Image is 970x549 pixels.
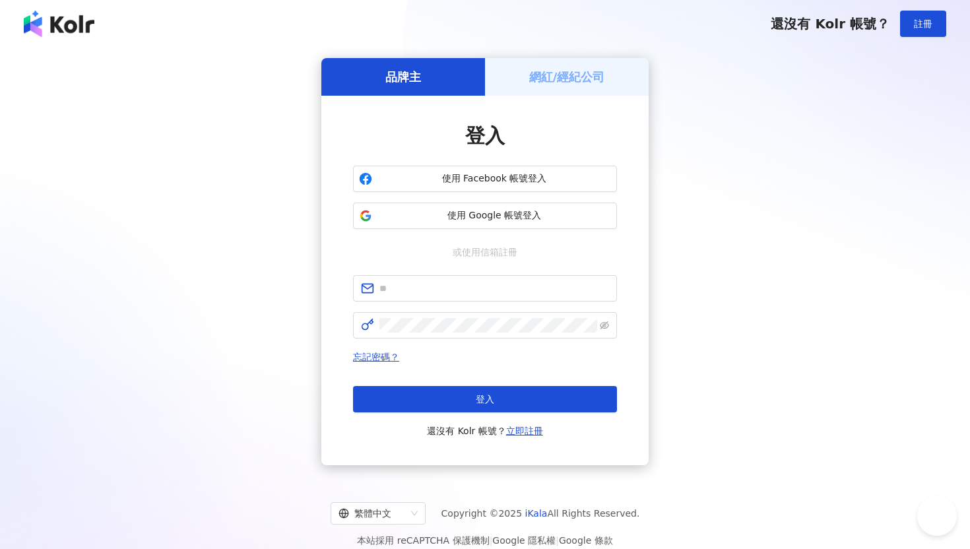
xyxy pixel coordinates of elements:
span: 註冊 [914,18,932,29]
button: 登入 [353,386,617,412]
span: Copyright © 2025 All Rights Reserved. [441,505,640,521]
span: 本站採用 reCAPTCHA 保護機制 [357,533,612,548]
span: 使用 Google 帳號登入 [377,209,611,222]
span: 還沒有 Kolr 帳號？ [771,16,889,32]
a: iKala [525,508,548,519]
span: 登入 [476,394,494,404]
a: Google 條款 [559,535,613,546]
span: 登入 [465,124,505,147]
span: 或使用信箱註冊 [443,245,527,259]
h5: 品牌主 [385,69,421,85]
img: logo [24,11,94,37]
h5: 網紅/經紀公司 [529,69,605,85]
button: 使用 Google 帳號登入 [353,203,617,229]
a: Google 隱私權 [492,535,556,546]
span: eye-invisible [600,321,609,330]
button: 註冊 [900,11,946,37]
div: 繁體中文 [339,503,406,524]
button: 使用 Facebook 帳號登入 [353,166,617,192]
iframe: Help Scout Beacon - Open [917,496,957,536]
span: 還沒有 Kolr 帳號？ [427,423,543,439]
span: 使用 Facebook 帳號登入 [377,172,611,185]
span: | [490,535,493,546]
a: 立即註冊 [506,426,543,436]
a: 忘記密碼？ [353,352,399,362]
span: | [556,535,559,546]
